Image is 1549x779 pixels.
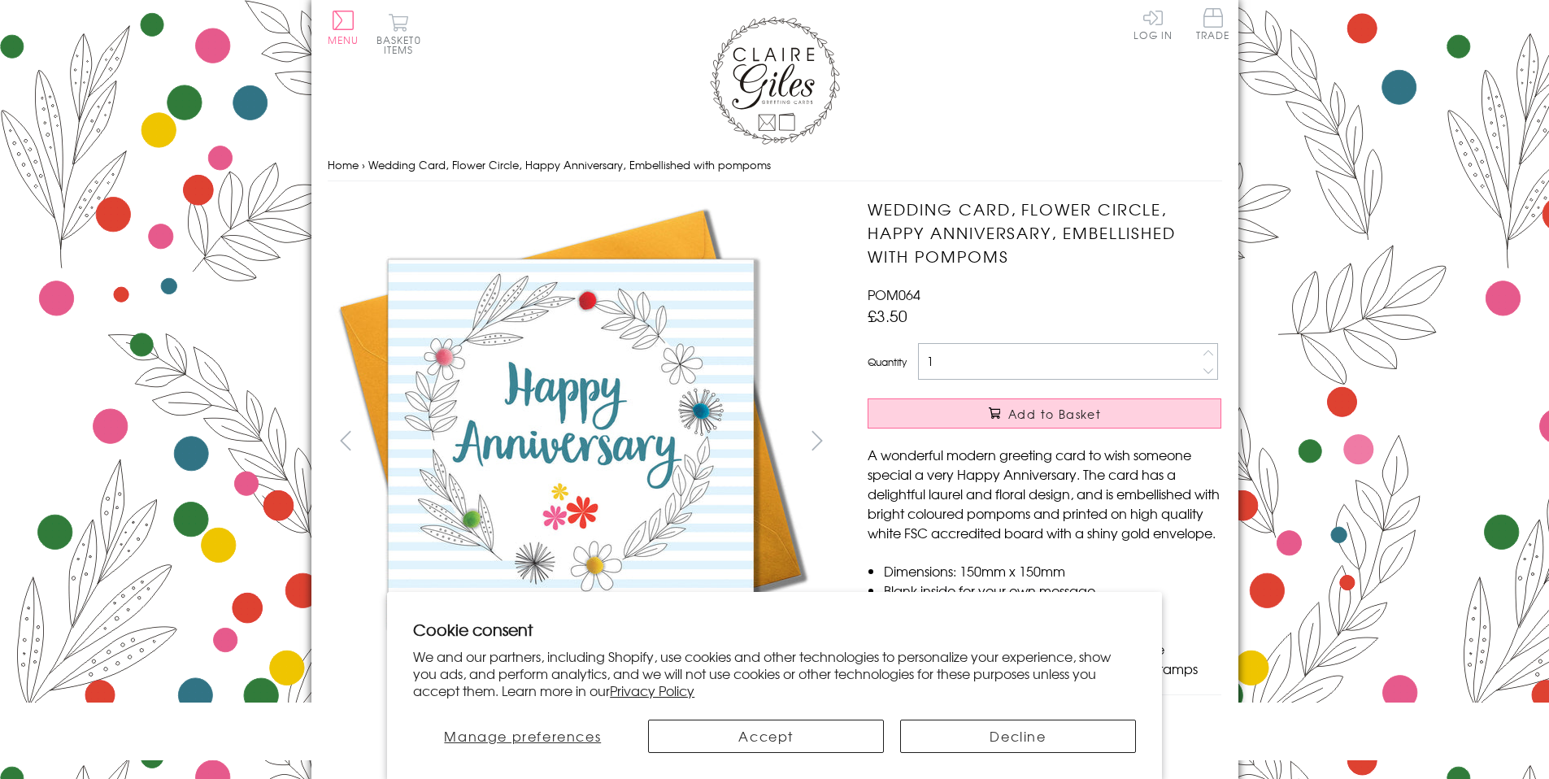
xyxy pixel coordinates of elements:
span: £3.50 [868,304,907,327]
button: prev [328,422,364,459]
span: › [362,157,365,172]
a: Home [328,157,359,172]
nav: breadcrumbs [328,149,1222,182]
span: Wedding Card, Flower Circle, Happy Anniversary, Embellished with pompoms [368,157,771,172]
p: We and our partners, including Shopify, use cookies and other technologies to personalize your ex... [413,648,1136,698]
li: Blank inside for your own message [884,581,1221,600]
button: Add to Basket [868,398,1221,429]
span: Manage preferences [444,726,601,746]
a: Privacy Policy [610,681,694,700]
span: POM064 [868,285,920,304]
span: Add to Basket [1008,406,1101,422]
button: Decline [900,720,1136,753]
img: Claire Giles Greetings Cards [710,16,840,145]
span: Trade [1196,8,1230,40]
label: Quantity [868,355,907,369]
p: A wonderful modern greeting card to wish someone special a very Happy Anniversary. The card has a... [868,445,1221,542]
img: Wedding Card, Flower Circle, Happy Anniversary, Embellished with pompoms [327,198,815,685]
a: Log In [1133,8,1173,40]
button: Accept [648,720,884,753]
button: next [798,422,835,459]
button: Manage preferences [413,720,632,753]
button: Basket0 items [376,13,421,54]
a: Trade [1196,8,1230,43]
button: Menu [328,11,359,45]
span: Menu [328,33,359,47]
span: 0 items [384,33,421,57]
li: Dimensions: 150mm x 150mm [884,561,1221,581]
img: Wedding Card, Flower Circle, Happy Anniversary, Embellished with pompoms [835,198,1323,683]
h2: Cookie consent [413,618,1136,641]
h1: Wedding Card, Flower Circle, Happy Anniversary, Embellished with pompoms [868,198,1221,268]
